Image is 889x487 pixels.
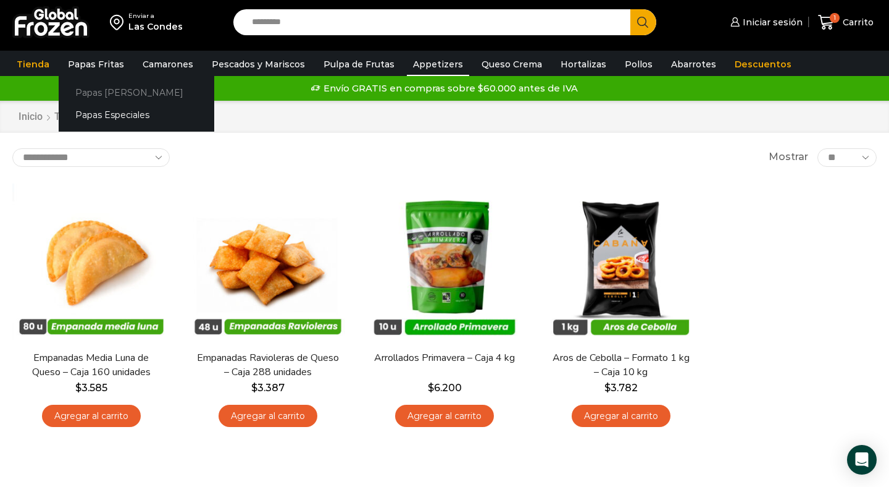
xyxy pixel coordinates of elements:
[197,351,339,379] a: Empanadas Ravioleras de Queso – Caja 288 unidades
[136,53,199,76] a: Camarones
[830,13,840,23] span: 1
[572,405,670,428] a: Agregar al carrito: “Aros de Cebolla - Formato 1 kg - Caja 10 kg”
[665,53,722,76] a: Abarrotes
[59,104,214,127] a: Papas Especiales
[604,382,611,394] span: $
[727,10,803,35] a: Iniciar sesión
[728,53,798,76] a: Descuentos
[62,53,130,76] a: Papas Fritas
[374,351,515,365] a: Arrollados Primavera – Caja 4 kg
[475,53,548,76] a: Queso Crema
[317,53,401,76] a: Pulpa de Frutas
[20,351,162,379] a: Empanadas Media Luna de Queso – Caja 160 unidades
[10,53,56,76] a: Tienda
[219,405,317,428] a: Agregar al carrito: “Empanadas Ravioleras de Queso - Caja 288 unidades”
[840,16,874,28] span: Carrito
[42,405,141,428] a: Agregar al carrito: “Empanadas Media Luna de Queso - Caja 160 unidades”
[740,16,803,28] span: Iniciar sesión
[251,382,257,394] span: $
[619,53,659,76] a: Pollos
[604,382,638,394] bdi: 3.782
[75,382,81,394] span: $
[128,20,183,33] div: Las Condes
[12,148,170,167] select: Pedido de la tienda
[815,8,877,37] a: 1 Carrito
[847,445,877,475] div: Open Intercom Messenger
[251,382,285,394] bdi: 3.387
[550,351,692,379] a: Aros de Cebolla – Formato 1 kg – Caja 10 kg
[630,9,656,35] button: Search button
[428,382,462,394] bdi: 6.200
[110,12,128,33] img: address-field-icon.svg
[18,110,43,124] a: Inicio
[769,150,808,164] span: Mostrar
[128,12,183,20] div: Enviar a
[554,53,612,76] a: Hortalizas
[206,53,311,76] a: Pescados y Mariscos
[18,110,144,124] nav: Breadcrumb
[59,81,214,104] a: Papas [PERSON_NAME]
[395,405,494,428] a: Agregar al carrito: “Arrollados Primavera - Caja 4 kg”
[54,110,86,124] a: Tienda
[407,53,469,76] a: Appetizers
[75,382,107,394] bdi: 3.585
[428,382,434,394] span: $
